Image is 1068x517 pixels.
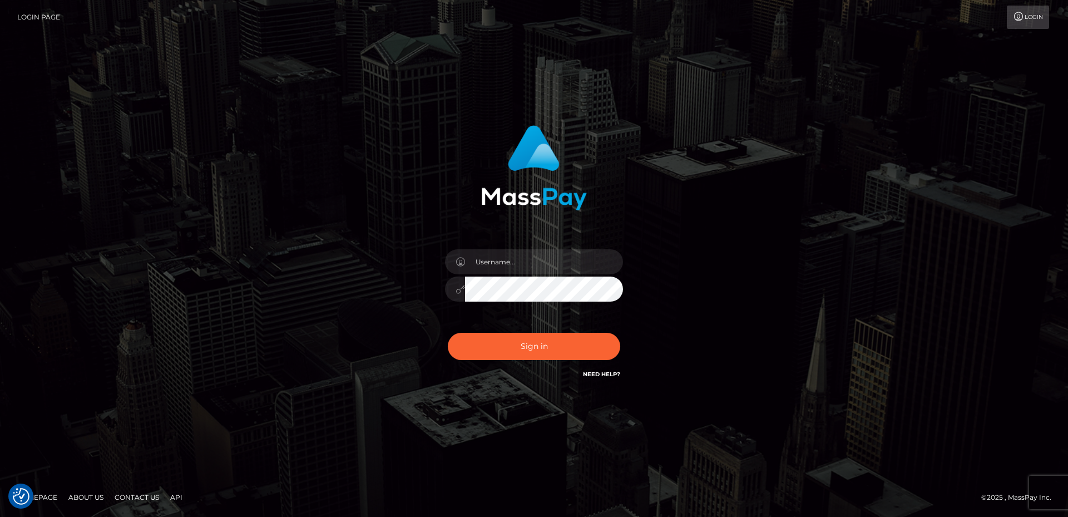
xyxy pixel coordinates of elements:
[110,489,164,506] a: Contact Us
[448,333,620,360] button: Sign in
[17,6,60,29] a: Login Page
[12,489,62,506] a: Homepage
[1007,6,1049,29] a: Login
[481,125,587,210] img: MassPay Login
[13,488,29,505] img: Revisit consent button
[583,371,620,378] a: Need Help?
[981,491,1060,504] div: © 2025 , MassPay Inc.
[13,488,29,505] button: Consent Preferences
[465,249,623,274] input: Username...
[64,489,108,506] a: About Us
[166,489,187,506] a: API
